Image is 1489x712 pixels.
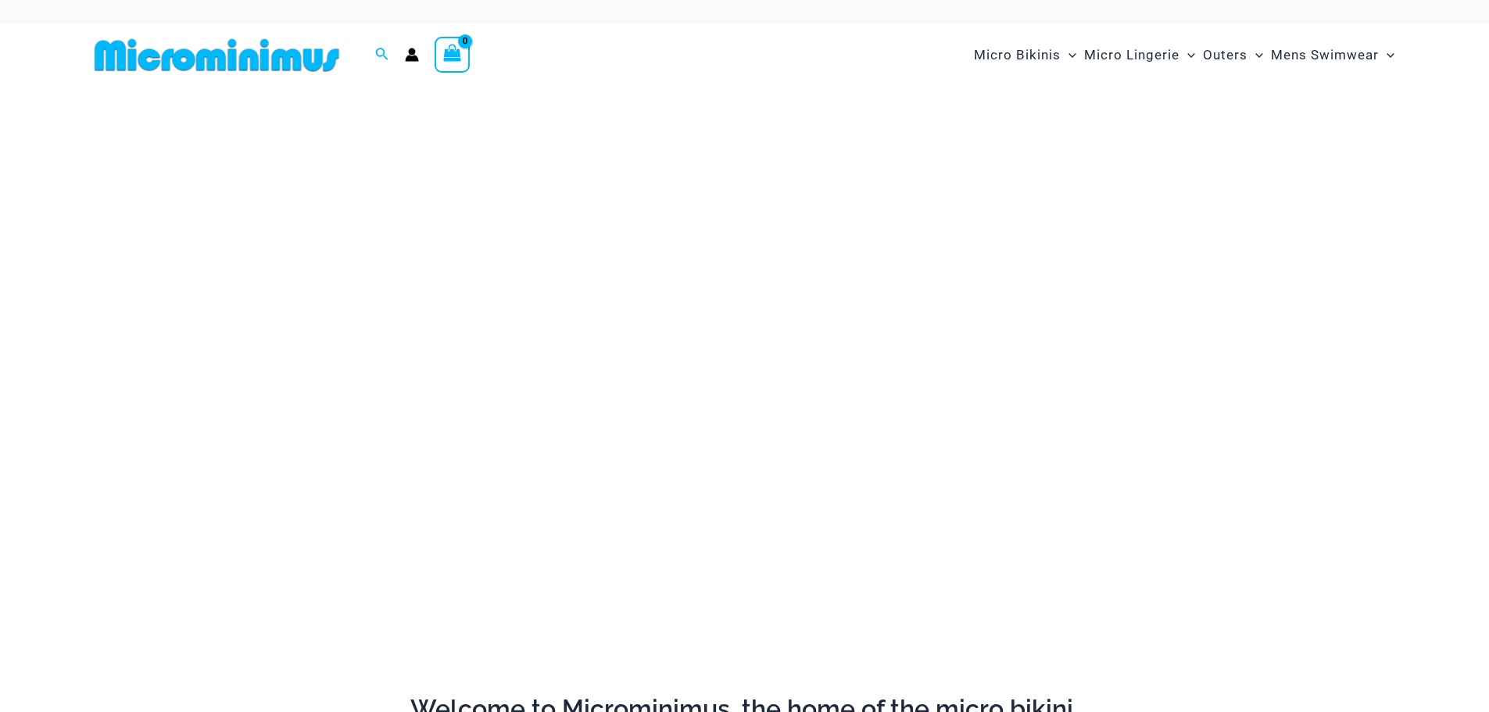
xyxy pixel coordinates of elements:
[1271,35,1379,75] span: Mens Swimwear
[968,29,1401,81] nav: Site Navigation
[1061,35,1076,75] span: Menu Toggle
[970,31,1080,79] a: Micro BikinisMenu ToggleMenu Toggle
[405,48,419,62] a: Account icon link
[1379,35,1394,75] span: Menu Toggle
[1179,35,1195,75] span: Menu Toggle
[1084,35,1179,75] span: Micro Lingerie
[1247,35,1263,75] span: Menu Toggle
[1199,31,1267,79] a: OutersMenu ToggleMenu Toggle
[1080,31,1199,79] a: Micro LingerieMenu ToggleMenu Toggle
[88,38,345,73] img: MM SHOP LOGO FLAT
[435,37,471,73] a: View Shopping Cart, empty
[974,35,1061,75] span: Micro Bikinis
[1203,35,1247,75] span: Outers
[1267,31,1398,79] a: Mens SwimwearMenu ToggleMenu Toggle
[375,45,389,65] a: Search icon link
